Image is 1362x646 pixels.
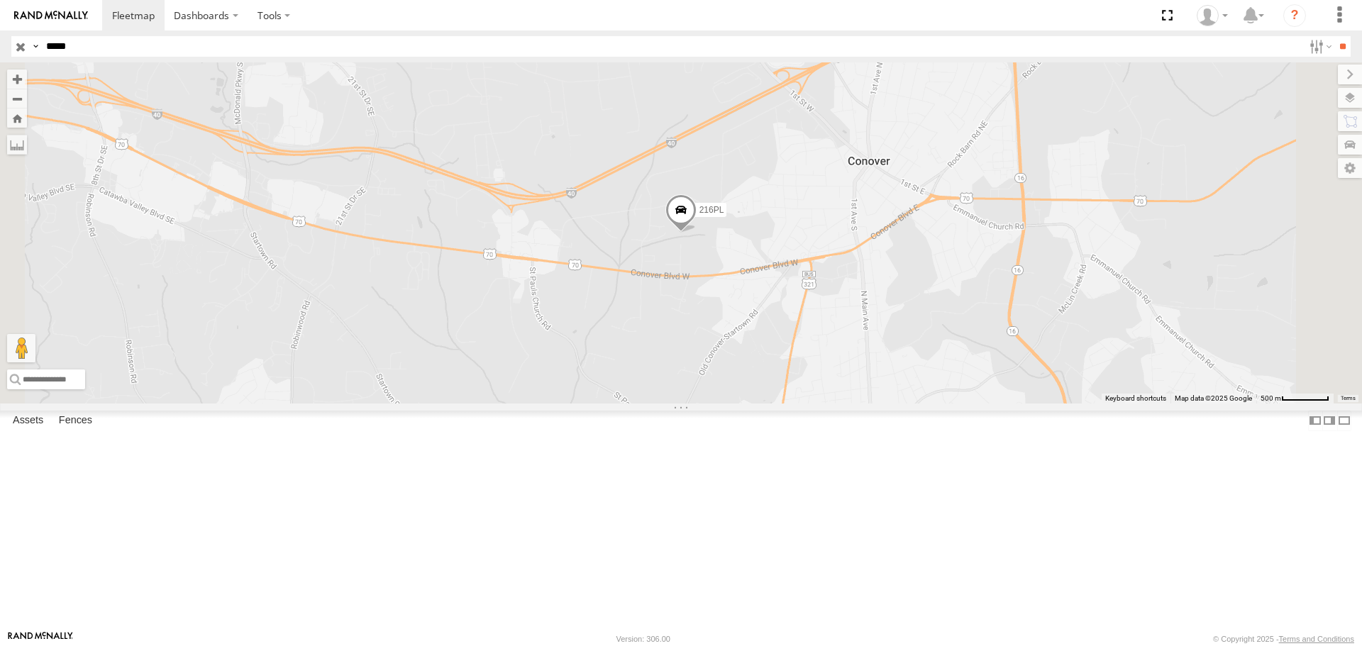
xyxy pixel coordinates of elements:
i: ? [1283,4,1306,27]
img: rand-logo.svg [14,11,88,21]
div: © Copyright 2025 - [1213,635,1354,643]
button: Zoom in [7,69,27,89]
button: Map Scale: 500 m per 64 pixels [1256,394,1334,403]
label: Measure [7,135,27,155]
a: Terms and Conditions [1279,635,1354,643]
label: Dock Summary Table to the Left [1308,411,1322,431]
div: Zack Abernathy [1192,5,1233,26]
label: Fences [52,411,99,431]
button: Zoom Home [7,108,27,128]
button: Drag Pegman onto the map to open Street View [7,334,35,362]
span: Map data ©2025 Google [1175,394,1252,402]
label: Search Query [30,36,41,57]
a: Visit our Website [8,632,73,646]
label: Hide Summary Table [1337,411,1351,431]
label: Assets [6,411,50,431]
span: 216PL [699,205,724,215]
div: Version: 306.00 [616,635,670,643]
label: Dock Summary Table to the Right [1322,411,1336,431]
a: Terms (opens in new tab) [1341,395,1356,401]
label: Search Filter Options [1304,36,1334,57]
button: Keyboard shortcuts [1105,394,1166,403]
label: Map Settings [1338,158,1362,178]
span: 500 m [1261,394,1281,402]
button: Zoom out [7,89,27,108]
